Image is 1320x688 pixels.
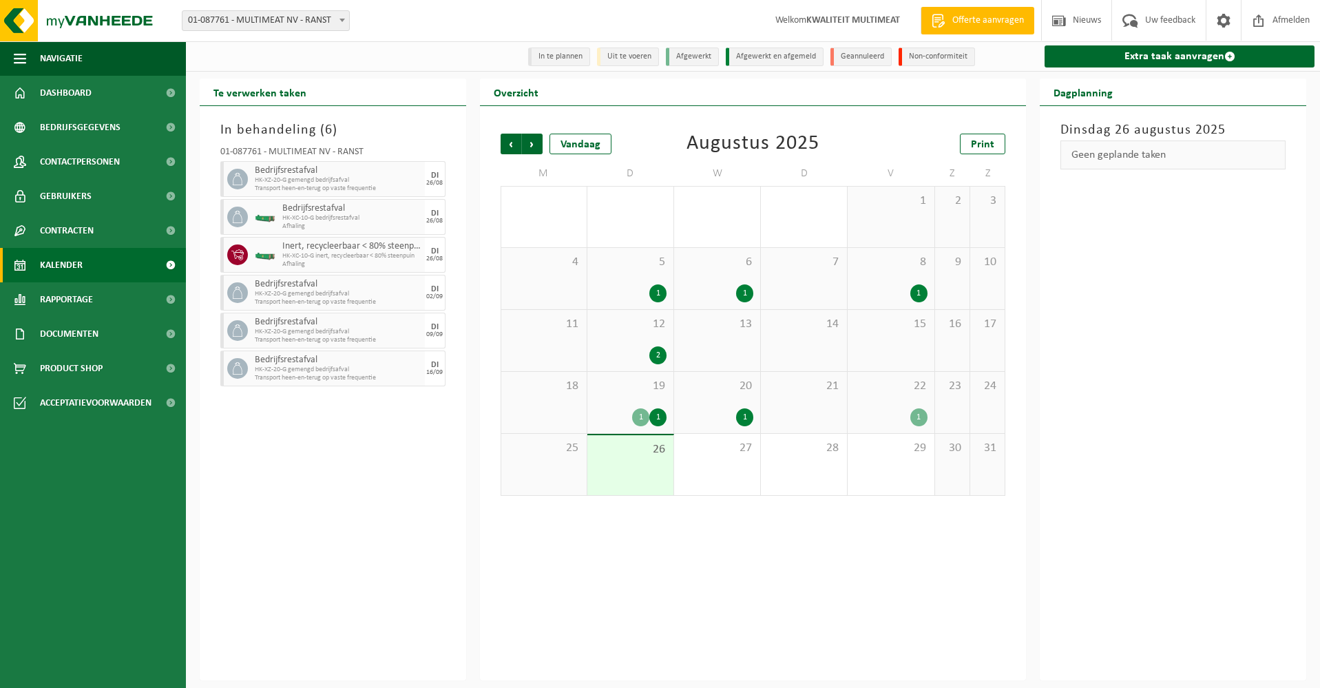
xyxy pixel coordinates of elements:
[649,284,667,302] div: 1
[40,145,120,179] span: Contactpersonen
[921,7,1034,34] a: Offerte aanvragen
[768,441,840,456] span: 28
[1060,120,1286,140] h3: Dinsdag 26 augustus 2025
[255,298,421,306] span: Transport heen-en-terug op vaste frequentie
[768,317,840,332] span: 14
[508,255,580,270] span: 4
[426,180,443,187] div: 26/08
[255,374,421,382] span: Transport heen-en-terug op vaste frequentie
[942,379,963,394] span: 23
[949,14,1027,28] span: Offerte aanvragen
[587,161,674,186] td: D
[855,441,927,456] span: 29
[426,218,443,225] div: 26/08
[282,241,421,252] span: Inert, recycleerbaar < 80% steenpuin
[40,282,93,317] span: Rapportage
[848,161,934,186] td: V
[970,161,1005,186] td: Z
[1060,140,1286,169] div: Geen geplande taken
[40,76,92,110] span: Dashboard
[431,361,439,369] div: DI
[594,442,667,457] span: 26
[681,379,753,394] span: 20
[501,161,587,186] td: M
[977,255,998,270] span: 10
[40,179,92,213] span: Gebruikers
[431,171,439,180] div: DI
[508,379,580,394] span: 18
[768,255,840,270] span: 7
[855,317,927,332] span: 15
[426,256,443,262] div: 26/08
[220,120,446,140] h3: In behandeling ( )
[40,110,121,145] span: Bedrijfsgegevens
[855,379,927,394] span: 22
[971,139,994,150] span: Print
[666,48,719,66] li: Afgewerkt
[768,379,840,394] span: 21
[1045,45,1314,67] a: Extra taak aanvragen
[594,317,667,332] span: 12
[426,369,443,376] div: 16/09
[431,247,439,256] div: DI
[40,386,151,420] span: Acceptatievoorwaarden
[426,293,443,300] div: 02/09
[255,328,421,336] span: HK-XZ-20-G gemengd bedrijfsafval
[480,79,552,105] h2: Overzicht
[431,285,439,293] div: DI
[594,379,667,394] span: 19
[942,441,963,456] span: 30
[977,194,998,209] span: 3
[632,408,649,426] div: 1
[726,48,824,66] li: Afgewerkt en afgemeld
[910,284,928,302] div: 1
[182,10,350,31] span: 01-087761 - MULTIMEAT NV - RANST
[977,441,998,456] span: 31
[1040,79,1127,105] h2: Dagplanning
[761,161,848,186] td: D
[282,252,421,260] span: HK-XC-10-G inert, recycleerbaar < 80% steenpuin
[255,250,275,260] img: HK-XC-10-GN-00
[942,255,963,270] span: 9
[522,134,543,154] span: Volgende
[255,336,421,344] span: Transport heen-en-terug op vaste frequentie
[528,48,590,66] li: In te plannen
[255,279,421,290] span: Bedrijfsrestafval
[255,355,421,366] span: Bedrijfsrestafval
[40,351,103,386] span: Product Shop
[325,123,333,137] span: 6
[942,317,963,332] span: 16
[255,290,421,298] span: HK-XZ-20-G gemengd bedrijfsafval
[977,379,998,394] span: 24
[681,255,753,270] span: 6
[935,161,970,186] td: Z
[855,194,927,209] span: 1
[960,134,1005,154] a: Print
[40,213,94,248] span: Contracten
[40,317,98,351] span: Documenten
[681,441,753,456] span: 27
[597,48,659,66] li: Uit te voeren
[255,317,421,328] span: Bedrijfsrestafval
[942,194,963,209] span: 2
[431,323,439,331] div: DI
[255,176,421,185] span: HK-XZ-20-G gemengd bedrijfsafval
[40,248,83,282] span: Kalender
[687,134,819,154] div: Augustus 2025
[282,260,421,269] span: Afhaling
[255,212,275,222] img: HK-XC-10-GN-00
[649,346,667,364] div: 2
[282,203,421,214] span: Bedrijfsrestafval
[736,284,753,302] div: 1
[282,222,421,231] span: Afhaling
[736,408,753,426] div: 1
[508,317,580,332] span: 11
[255,185,421,193] span: Transport heen-en-terug op vaste frequentie
[255,366,421,374] span: HK-XZ-20-G gemengd bedrijfsafval
[426,331,443,338] div: 09/09
[899,48,975,66] li: Non-conformiteit
[40,41,83,76] span: Navigatie
[200,79,320,105] h2: Te verwerken taken
[977,317,998,332] span: 17
[549,134,611,154] div: Vandaag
